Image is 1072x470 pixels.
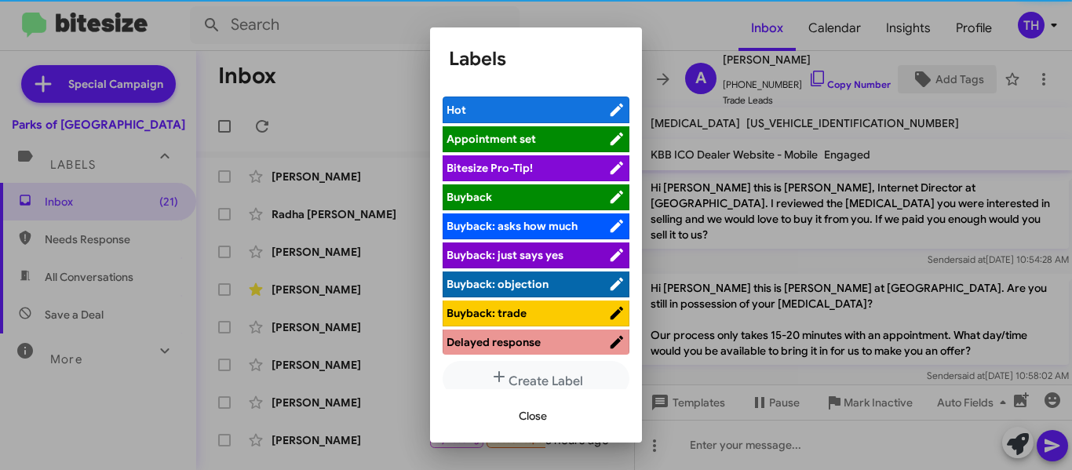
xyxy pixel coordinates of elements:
span: Buyback: objection [447,277,549,291]
span: Hot [447,103,466,117]
span: Appointment set [447,132,536,146]
button: Create Label [443,361,629,396]
span: Buyback: asks how much [447,219,578,233]
span: Buyback: just says yes [447,248,563,262]
span: Bitesize Pro-Tip! [447,161,533,175]
button: Close [506,402,560,430]
span: Delayed response [447,335,541,349]
span: Buyback: trade [447,306,527,320]
span: Close [519,402,547,430]
h1: Labels [449,46,623,71]
span: Buyback [447,190,492,204]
